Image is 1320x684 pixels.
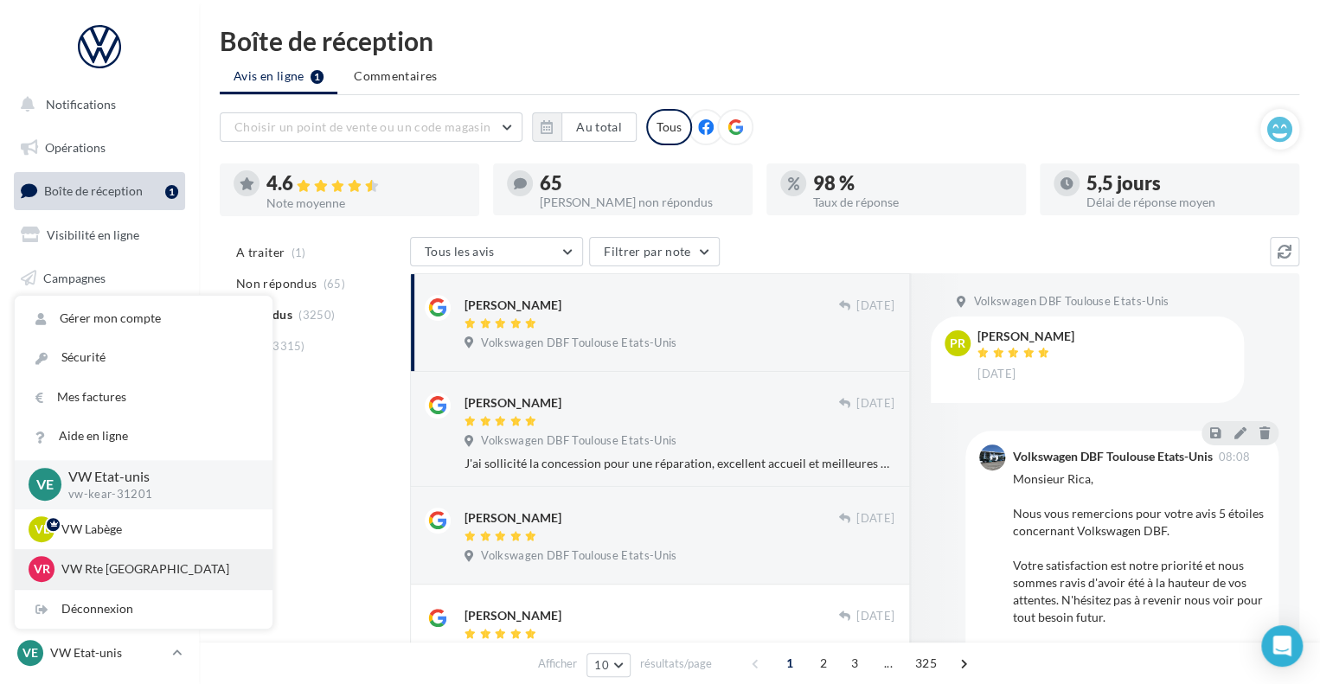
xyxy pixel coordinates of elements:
[586,653,631,677] button: 10
[810,649,837,677] span: 2
[856,511,894,527] span: [DATE]
[220,28,1299,54] div: Boîte de réception
[1261,625,1303,667] div: Open Intercom Messenger
[10,260,189,297] a: Campagnes
[36,475,54,495] span: VE
[165,185,178,199] div: 1
[813,196,1012,208] div: Taux de réponse
[10,431,189,483] a: PLV et print personnalisable
[640,655,712,672] span: résultats/page
[15,378,272,417] a: Mes factures
[425,244,495,259] span: Tous les avis
[220,112,522,142] button: Choisir un point de vente ou un code magasin
[465,394,561,412] div: [PERSON_NAME]
[10,86,182,123] button: Notifications
[15,590,272,629] div: Déconnexion
[856,609,894,624] span: [DATE]
[236,244,285,261] span: A traiter
[481,548,676,564] span: Volkswagen DBF Toulouse Etats-Unis
[1086,196,1285,208] div: Délai de réponse moyen
[354,67,437,85] span: Commentaires
[856,396,894,412] span: [DATE]
[841,649,868,677] span: 3
[15,338,272,377] a: Sécurité
[540,196,739,208] div: [PERSON_NAME] non répondus
[10,346,189,382] a: Médiathèque
[10,489,189,540] a: Campagnes DataOnDemand
[15,299,272,338] a: Gérer mon compte
[68,487,245,502] p: vw-kear-31201
[1012,451,1212,463] div: Volkswagen DBF Toulouse Etats-Unis
[292,246,306,259] span: (1)
[875,649,902,677] span: ...
[1086,174,1285,193] div: 5,5 jours
[61,521,252,538] p: VW Labège
[10,303,189,339] a: Contacts
[46,97,116,112] span: Notifications
[10,389,189,425] a: Calendrier
[465,455,894,472] div: J'ai sollicité la concession pour une réparation, excellent accueil et meilleures explications pa...
[236,275,317,292] span: Non répondus
[34,560,50,578] span: VR
[47,227,139,242] span: Visibilité en ligne
[532,112,637,142] button: Au total
[481,433,676,449] span: Volkswagen DBF Toulouse Etats-Unis
[14,636,185,669] a: VE VW Etat-unis
[10,217,189,253] a: Visibilité en ligne
[561,112,637,142] button: Au total
[973,294,1169,310] span: Volkswagen DBF Toulouse Etats-Unis
[266,174,465,194] div: 4.6
[269,339,305,353] span: (3315)
[35,521,49,538] span: VL
[465,509,561,527] div: [PERSON_NAME]
[1218,451,1250,463] span: 08:08
[61,560,252,578] p: VW Rte [GEOGRAPHIC_DATA]
[324,277,345,291] span: (65)
[234,119,490,134] span: Choisir un point de vente ou un code magasin
[465,607,561,624] div: [PERSON_NAME]
[776,649,804,677] span: 1
[977,330,1074,342] div: [PERSON_NAME]
[410,237,583,266] button: Tous les avis
[856,298,894,314] span: [DATE]
[481,336,676,351] span: Volkswagen DBF Toulouse Etats-Unis
[44,183,143,198] span: Boîte de réception
[22,644,38,662] span: VE
[908,649,944,677] span: 325
[540,174,739,193] div: 65
[594,658,609,672] span: 10
[646,109,692,145] div: Tous
[813,174,1012,193] div: 98 %
[266,197,465,209] div: Note moyenne
[10,172,189,209] a: Boîte de réception1
[950,335,965,352] span: PR
[465,297,561,314] div: [PERSON_NAME]
[10,130,189,166] a: Opérations
[538,655,577,672] span: Afficher
[50,644,165,662] p: VW Etat-unis
[68,467,245,487] p: VW Etat-unis
[15,417,272,456] a: Aide en ligne
[45,140,106,155] span: Opérations
[977,367,1016,382] span: [DATE]
[43,270,106,284] span: Campagnes
[589,237,720,266] button: Filtrer par note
